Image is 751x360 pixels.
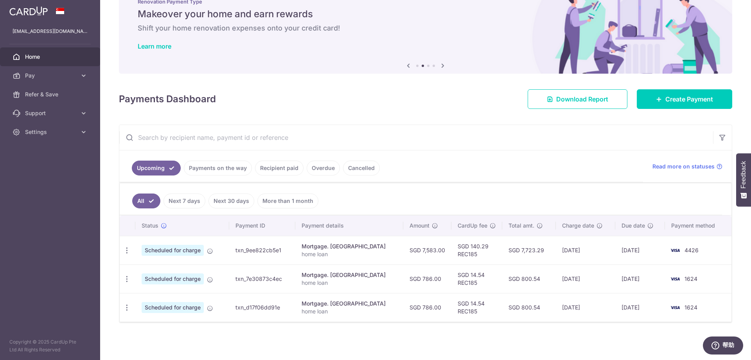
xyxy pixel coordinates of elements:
[142,222,158,230] span: Status
[184,161,252,175] a: Payments on the way
[138,42,171,50] a: Learn more
[25,90,77,98] span: Refer & Save
[451,264,502,293] td: SGD 14.54 REC185
[685,304,697,311] span: 1624
[665,215,731,236] th: Payment method
[25,72,77,80] span: Pay
[302,271,397,279] div: Mortgage. [GEOGRAPHIC_DATA]
[302,308,397,315] p: home loan
[556,264,615,293] td: [DATE]
[229,293,295,322] td: txn_d17f06dd91e
[163,194,205,208] a: Next 7 days
[685,247,699,253] span: 4426
[410,222,429,230] span: Amount
[667,246,683,255] img: Bank Card
[667,274,683,284] img: Bank Card
[302,300,397,308] div: Mortgage. [GEOGRAPHIC_DATA]
[502,293,556,322] td: SGD 800.54
[142,302,204,313] span: Scheduled for charge
[667,303,683,312] img: Bank Card
[295,215,403,236] th: Payment details
[702,336,743,356] iframe: 打开一个小组件，您可以在其中找到更多信息
[13,27,88,35] p: [EMAIL_ADDRESS][DOMAIN_NAME]
[343,161,380,175] a: Cancelled
[736,153,751,206] button: Feedback - Show survey
[556,293,615,322] td: [DATE]
[119,92,216,106] h4: Payments Dashboard
[451,236,502,264] td: SGD 140.29 REC185
[556,236,615,264] td: [DATE]
[528,89,627,109] a: Download Report
[652,163,722,170] a: Read more on statuses
[119,125,713,150] input: Search by recipient name, payment id or reference
[255,161,304,175] a: Recipient paid
[302,242,397,250] div: Mortgage. [GEOGRAPHIC_DATA]
[458,222,487,230] span: CardUp fee
[25,128,77,136] span: Settings
[508,222,534,230] span: Total amt.
[622,222,645,230] span: Due date
[142,245,204,256] span: Scheduled for charge
[138,24,713,33] h6: Shift your home renovation expenses onto your credit card!
[307,161,340,175] a: Overdue
[615,236,665,264] td: [DATE]
[208,194,254,208] a: Next 30 days
[257,194,318,208] a: More than 1 month
[132,194,160,208] a: All
[502,236,556,264] td: SGD 7,723.29
[652,163,715,170] span: Read more on statuses
[302,279,397,287] p: home loan
[740,161,747,188] span: Feedback
[142,273,204,284] span: Scheduled for charge
[132,161,181,175] a: Upcoming
[229,264,295,293] td: txn_7e30873c4ec
[229,236,295,264] td: txn_9ee822cb5e1
[451,293,502,322] td: SGD 14.54 REC185
[229,215,295,236] th: Payment ID
[615,293,665,322] td: [DATE]
[138,8,713,20] h5: Makeover your home and earn rewards
[403,293,451,322] td: SGD 786.00
[562,222,594,230] span: Charge date
[685,275,697,282] span: 1624
[25,53,77,61] span: Home
[502,264,556,293] td: SGD 800.54
[302,250,397,258] p: home loan
[637,89,732,109] a: Create Payment
[665,94,713,104] span: Create Payment
[403,236,451,264] td: SGD 7,583.00
[9,6,48,16] img: CardUp
[615,264,665,293] td: [DATE]
[25,109,77,117] span: Support
[403,264,451,293] td: SGD 786.00
[556,94,608,104] span: Download Report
